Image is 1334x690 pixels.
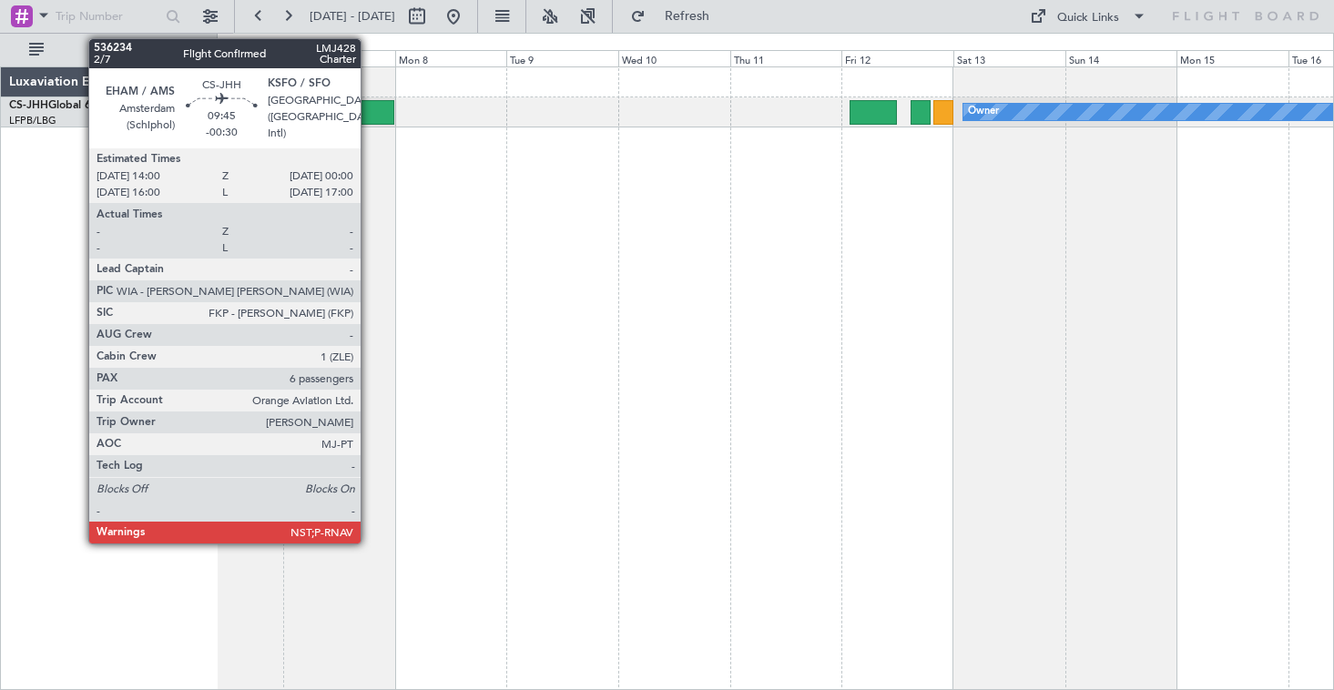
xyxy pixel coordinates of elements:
[506,50,618,66] div: Tue 9
[1021,2,1156,31] button: Quick Links
[968,98,999,126] div: Owner
[9,100,110,111] a: CS-JHHGlobal 6000
[283,50,395,66] div: Sun 7
[220,36,251,52] div: [DATE]
[1057,9,1119,27] div: Quick Links
[395,50,507,66] div: Mon 8
[1065,50,1177,66] div: Sun 14
[9,100,48,111] span: CS-JHH
[47,44,192,56] span: All Aircraft
[730,50,842,66] div: Thu 11
[20,36,198,65] button: All Aircraft
[622,2,731,31] button: Refresh
[649,10,726,23] span: Refresh
[1176,50,1288,66] div: Mon 15
[841,50,953,66] div: Fri 12
[953,50,1065,66] div: Sat 13
[171,50,283,66] div: Sat 6
[56,3,160,30] input: Trip Number
[618,50,730,66] div: Wed 10
[310,8,395,25] span: [DATE] - [DATE]
[9,114,56,127] a: LFPB/LBG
